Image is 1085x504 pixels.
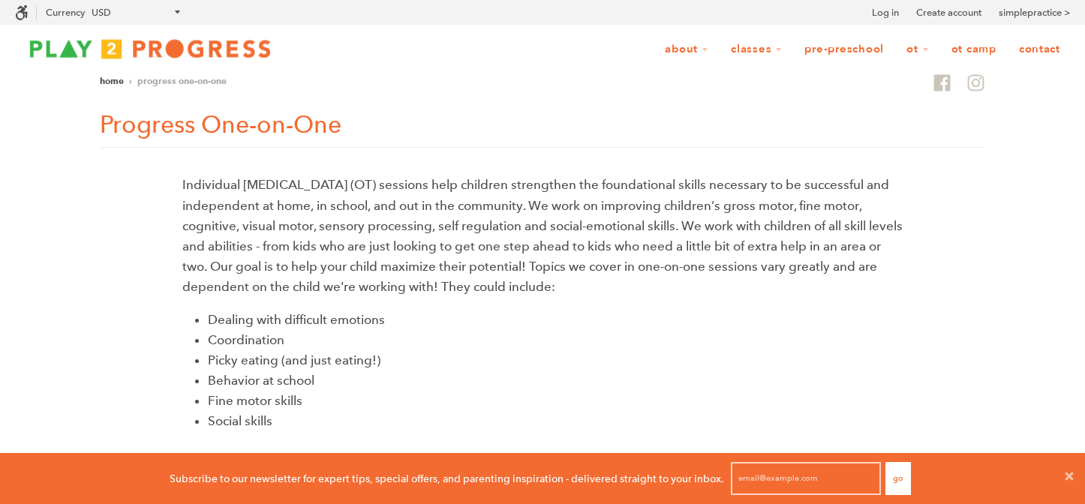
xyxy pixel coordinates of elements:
[872,5,899,20] a: Log in
[999,5,1070,20] a: simplepractice >
[208,411,903,431] li: Social skills
[885,462,911,495] button: Go
[942,35,1006,64] a: OT Camp
[208,330,903,350] li: Coordination
[208,391,903,411] li: Fine motor skills
[1009,35,1070,64] a: Contact
[208,310,903,330] li: Dealing with difficult emotions
[100,73,227,88] nav: breadcrumbs
[100,108,985,148] h1: Progress One-on-One
[208,370,903,391] li: Behavior at school
[655,35,718,64] a: About
[721,35,792,64] a: Classes
[182,175,903,297] p: Individual [MEDICAL_DATA] (OT) sessions help children strengthen the foundational skills necessar...
[208,350,903,370] li: Picky eating (and just eating!)
[129,75,132,86] span: ›
[731,462,881,495] input: email@example.com
[137,75,227,86] span: Progress One-on-One
[15,34,285,64] img: Play2Progress logo
[100,75,124,86] a: Home
[795,35,894,64] a: Pre-Preschool
[897,35,939,64] a: OT
[170,470,724,487] p: Subscribe to our newsletter for expert tips, special offers, and parenting inspiration - delivere...
[46,7,85,18] label: Currency
[916,5,981,20] a: Create account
